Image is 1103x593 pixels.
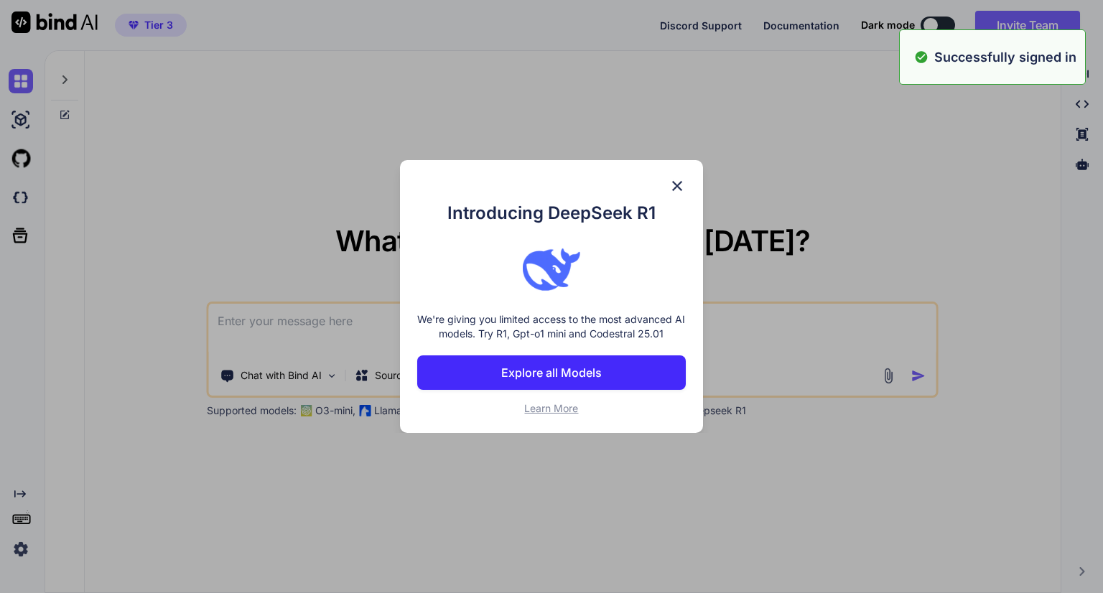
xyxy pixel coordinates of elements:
[523,241,580,298] img: bind logo
[524,402,578,414] span: Learn More
[417,355,686,390] button: Explore all Models
[934,47,1076,67] p: Successfully signed in
[914,47,929,67] img: alert
[669,177,686,195] img: close
[417,312,686,341] p: We're giving you limited access to the most advanced AI models. Try R1, Gpt-o1 mini and Codestral...
[417,200,686,226] h1: Introducing DeepSeek R1
[501,364,602,381] p: Explore all Models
